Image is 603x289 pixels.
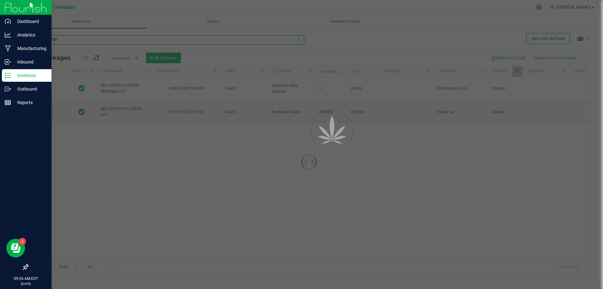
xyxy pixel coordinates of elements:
[3,276,49,281] p: 09:26 AM EDT
[5,86,11,92] inline-svg: Outbound
[11,58,49,66] p: Inbound
[5,59,11,65] inline-svg: Inbound
[5,45,11,52] inline-svg: Manufacturing
[11,72,49,79] p: Inventory
[3,281,49,286] p: [DATE]
[6,239,25,258] iframe: Resource center
[5,99,11,106] inline-svg: Reports
[5,32,11,38] inline-svg: Analytics
[11,85,49,93] p: Outbound
[11,18,49,25] p: Dashboard
[11,31,49,39] p: Analytics
[11,45,49,52] p: Manufacturing
[11,99,49,106] p: Reports
[5,72,11,79] inline-svg: Inventory
[19,238,26,245] iframe: Resource center unread badge
[5,18,11,25] inline-svg: Dashboard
